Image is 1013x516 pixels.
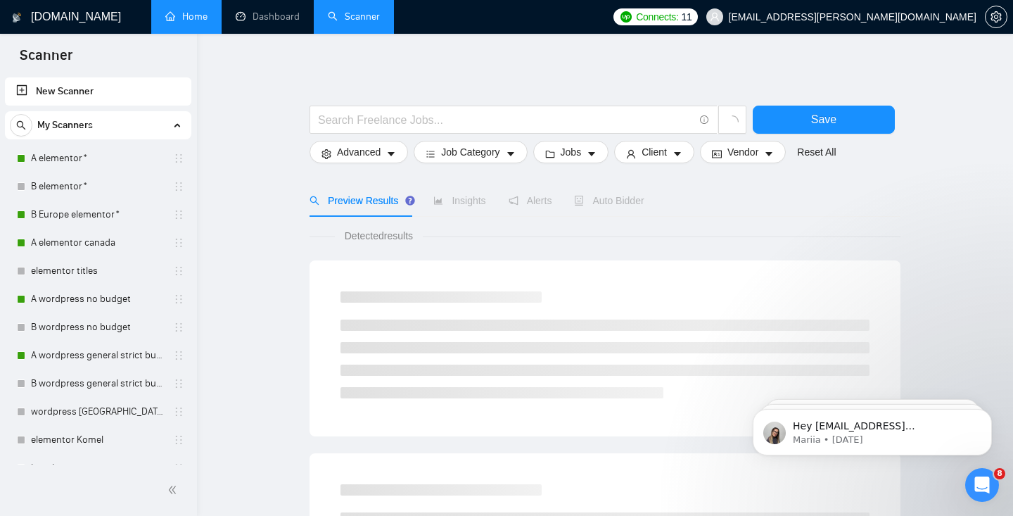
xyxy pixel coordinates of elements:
[310,141,408,163] button: settingAdvancedcaret-down
[310,195,411,206] span: Preview Results
[811,111,836,128] span: Save
[173,322,184,333] span: holder
[710,12,720,22] span: user
[173,294,184,305] span: holder
[173,462,184,474] span: holder
[173,237,184,248] span: holder
[626,149,636,159] span: user
[31,201,165,229] a: B Europe elementor*
[985,11,1007,23] a: setting
[16,77,180,106] a: New Scanner
[614,141,694,163] button: userClientcaret-down
[165,11,208,23] a: homeHome
[414,141,527,163] button: barsJob Categorycaret-down
[31,370,165,398] a: B wordpress general strict budget
[533,141,609,163] button: folderJobscaret-down
[732,379,1013,478] iframe: Intercom notifications message
[700,141,786,163] button: idcardVendorcaret-down
[753,106,895,134] button: Save
[642,144,667,160] span: Client
[173,434,184,446] span: holder
[727,144,758,160] span: Vendor
[426,149,435,159] span: bars
[12,6,22,29] img: logo
[587,149,597,159] span: caret-down
[310,196,319,206] span: search
[700,115,709,125] span: info-circle
[509,195,552,206] span: Alerts
[509,196,518,206] span: notification
[985,6,1007,28] button: setting
[173,378,184,389] span: holder
[682,9,692,25] span: 11
[965,468,999,502] iframe: Intercom live chat
[31,229,165,257] a: A elementor canada
[31,257,165,285] a: elementor titles
[764,149,774,159] span: caret-down
[31,454,165,482] a: law clients
[173,406,184,417] span: holder
[31,172,165,201] a: B elementor*
[986,11,1007,23] span: setting
[31,341,165,370] a: A wordpress general strict budget
[173,265,184,277] span: holder
[561,144,582,160] span: Jobs
[31,426,165,454] a: elementor Komel
[506,149,516,159] span: caret-down
[31,398,165,426] a: wordpress [GEOGRAPHIC_DATA]
[545,149,555,159] span: folder
[5,77,191,106] li: New Scanner
[433,195,485,206] span: Insights
[335,228,423,244] span: Detected results
[173,153,184,164] span: holder
[712,149,722,159] span: idcard
[797,144,836,160] a: Reset All
[328,11,380,23] a: searchScanner
[31,285,165,313] a: A wordpress no budget
[31,313,165,341] a: B wordpress no budget
[37,111,93,139] span: My Scanners
[321,149,331,159] span: setting
[636,9,678,25] span: Connects:
[11,120,32,130] span: search
[574,196,584,206] span: robot
[8,45,84,75] span: Scanner
[31,144,165,172] a: A elementor*
[236,11,300,23] a: dashboardDashboard
[994,468,1005,479] span: 8
[404,194,416,207] div: Tooltip anchor
[441,144,499,160] span: Job Category
[173,209,184,220] span: holder
[433,196,443,206] span: area-chart
[673,149,682,159] span: caret-down
[318,111,694,129] input: Search Freelance Jobs...
[386,149,396,159] span: caret-down
[574,195,644,206] span: Auto Bidder
[726,115,739,128] span: loading
[173,350,184,361] span: holder
[10,114,32,137] button: search
[173,181,184,192] span: holder
[337,144,381,160] span: Advanced
[620,11,632,23] img: upwork-logo.png
[167,483,181,497] span: double-left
